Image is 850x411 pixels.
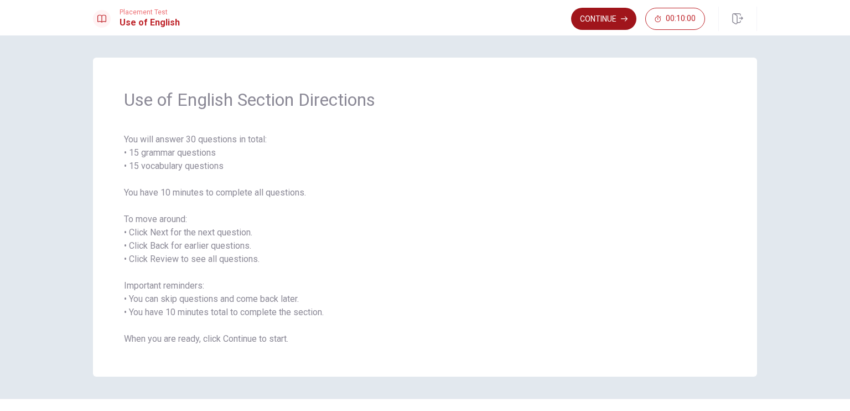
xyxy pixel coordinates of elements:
[571,8,636,30] button: Continue
[666,14,696,23] span: 00:10:00
[645,8,705,30] button: 00:10:00
[120,8,180,16] span: Placement Test
[124,133,726,346] span: You will answer 30 questions in total: • 15 grammar questions • 15 vocabulary questions You have ...
[124,89,726,111] span: Use of English Section Directions
[120,16,180,29] h1: Use of English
